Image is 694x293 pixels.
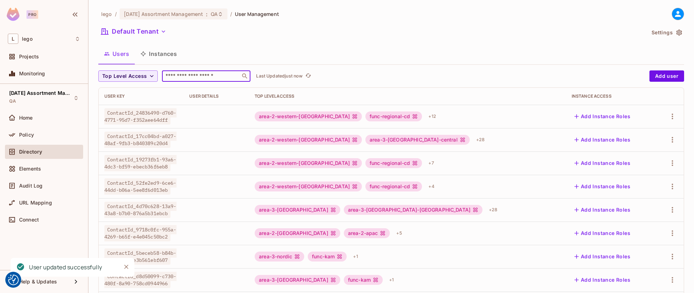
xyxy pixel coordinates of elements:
[649,27,684,38] button: Settings
[104,178,177,195] span: ContactId_52fe2ed9-6ce6-44dd-b06a-5ee8f6d013eb
[124,11,203,17] span: [DATE] Assortment Management
[8,275,19,285] button: Consent Preferences
[255,111,362,121] div: area-2-western-[GEOGRAPHIC_DATA]
[19,132,34,138] span: Policy
[104,248,177,265] span: ContactId_5beceb58-b84b-4107-8f79-e3b561ebf607
[27,10,38,19] div: Pro
[255,205,340,215] div: area-3-[GEOGRAPHIC_DATA]
[344,275,383,285] div: func-kam
[19,200,52,206] span: URL Mapping
[302,72,312,80] span: Click to refresh data
[255,252,304,262] div: area-3-nordic
[102,72,147,81] span: Top Level Access
[365,135,470,145] div: area-3-[GEOGRAPHIC_DATA]-central
[486,204,500,216] div: + 28
[365,182,422,191] div: func-regional-cd
[19,149,42,155] span: Directory
[189,93,243,99] div: User Details
[211,11,218,17] span: QA
[305,73,311,80] span: refresh
[9,90,73,96] span: [DATE] Assortment Management
[572,111,633,122] button: Add Instance Roles
[572,251,633,262] button: Add Instance Roles
[235,11,279,17] span: User Management
[98,26,169,37] button: Default Tenant
[19,71,45,76] span: Monitoring
[572,134,633,145] button: Add Instance Roles
[473,134,487,145] div: + 28
[255,228,340,238] div: area-2-[GEOGRAPHIC_DATA]
[104,155,177,171] span: ContactId_19273fb1-93a6-4dc3-bf59-ebecb36f6eb8
[29,263,102,272] div: User updated successfully
[230,11,232,17] li: /
[426,111,439,122] div: + 12
[572,228,633,239] button: Add Instance Roles
[256,73,302,79] p: Last Updated just now
[426,157,436,169] div: + 7
[8,275,19,285] img: Revisit consent button
[98,45,135,63] button: Users
[386,274,397,286] div: + 1
[365,158,422,168] div: func-regional-cd
[19,166,41,172] span: Elements
[572,157,633,169] button: Add Instance Roles
[308,252,347,262] div: func-kam
[255,158,362,168] div: area-2-western-[GEOGRAPHIC_DATA]
[649,70,684,82] button: Add user
[365,111,422,121] div: func-regional-cd
[255,135,362,145] div: area-2-western-[GEOGRAPHIC_DATA]
[572,181,633,192] button: Add Instance Roles
[304,72,312,80] button: refresh
[8,34,18,44] span: L
[255,275,340,285] div: area-3-[GEOGRAPHIC_DATA]
[255,93,560,99] div: Top Level Access
[135,45,183,63] button: Instances
[350,251,360,262] div: + 1
[393,228,405,239] div: + 5
[115,11,117,17] li: /
[9,98,16,104] span: QA
[572,274,633,286] button: Add Instance Roles
[104,202,177,218] span: ContactId_4d70c628-13a9-43a8-b7b0-876a5b31ebcb
[344,228,390,238] div: area-2-apac
[206,11,208,17] span: :
[104,108,177,125] span: ContactId_24836490-d760-4771-95d7-f352aee64dff
[19,115,33,121] span: Home
[19,183,42,189] span: Audit Log
[104,93,178,99] div: User Key
[19,217,39,223] span: Connect
[104,132,177,148] span: ContactId_17cc04bd-a027-48af-9fb3-b840389c20d4
[19,54,39,59] span: Projects
[104,225,177,241] span: ContactId_9718c0fc-955a-4269-b65f-e4e045c50bc2
[572,204,633,216] button: Add Instance Roles
[426,181,437,192] div: + 4
[104,272,177,288] span: ContactId_d8d50099-c730-480f-8a90-758cd0944966
[101,11,112,17] span: the active workspace
[22,36,33,42] span: Workspace: lego
[121,262,132,272] button: Close
[7,8,19,21] img: SReyMgAAAABJRU5ErkJggg==
[98,70,158,82] button: Top Level Access
[344,205,482,215] div: area-3-[GEOGRAPHIC_DATA]-[GEOGRAPHIC_DATA]
[572,93,650,99] div: Instance Access
[255,182,362,191] div: area-2-western-[GEOGRAPHIC_DATA]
